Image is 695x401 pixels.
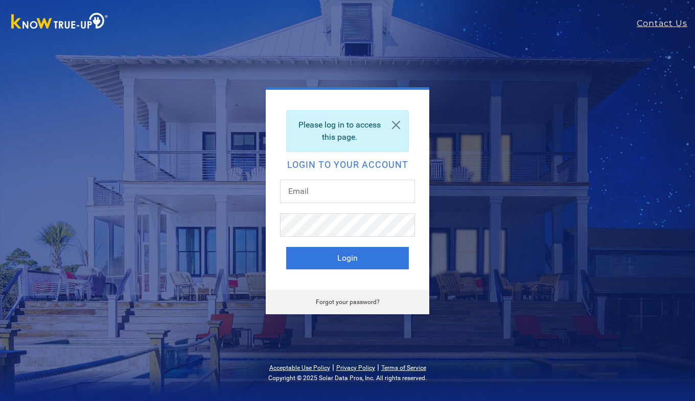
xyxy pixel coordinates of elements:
a: Terms of Service [381,364,426,371]
span: | [332,362,334,372]
a: Acceptable Use Policy [269,364,330,371]
button: Login [286,247,409,269]
h2: Login to your account [286,160,409,169]
img: Know True-Up [6,11,113,34]
a: Close [384,111,408,139]
span: | [377,362,379,372]
a: Forgot your password? [316,298,380,306]
div: Please log in to access this page. [286,110,409,152]
input: Email [280,180,415,203]
a: Contact Us [637,17,695,30]
a: Privacy Policy [336,364,375,371]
